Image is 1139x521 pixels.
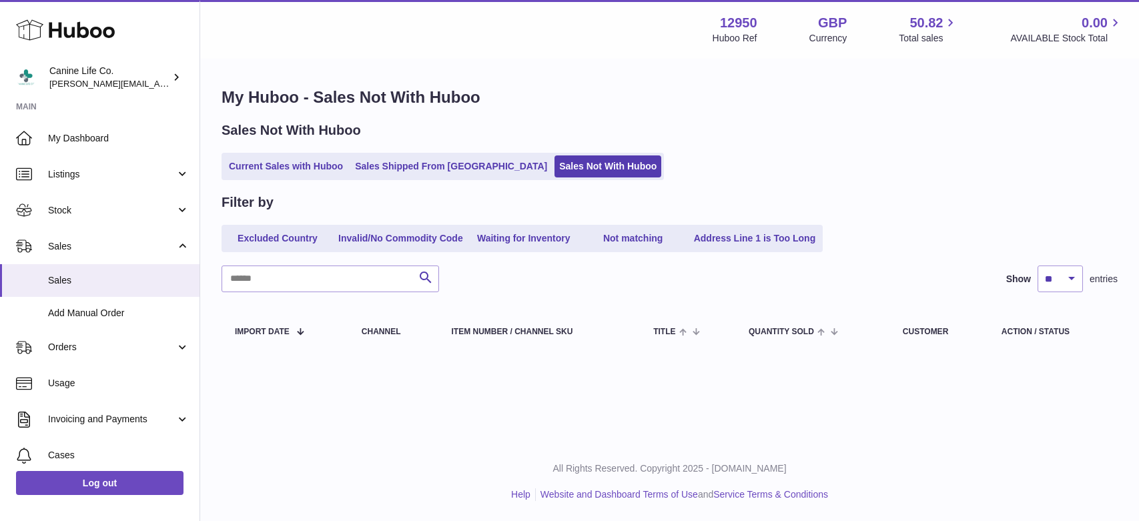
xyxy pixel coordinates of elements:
div: Huboo Ref [713,32,757,45]
a: Sales Shipped From [GEOGRAPHIC_DATA] [350,155,552,177]
a: Current Sales with Huboo [224,155,348,177]
h1: My Huboo - Sales Not With Huboo [222,87,1118,108]
a: Log out [16,471,183,495]
span: Add Manual Order [48,307,189,320]
a: Sales Not With Huboo [554,155,661,177]
span: Sales [48,240,175,253]
span: Import date [235,328,290,336]
div: Action / Status [1002,328,1104,336]
a: Service Terms & Conditions [713,489,828,500]
h2: Filter by [222,193,274,211]
div: Currency [809,32,847,45]
a: Website and Dashboard Terms of Use [540,489,698,500]
span: entries [1090,273,1118,286]
span: Quantity Sold [749,328,814,336]
span: Listings [48,168,175,181]
span: Title [653,328,675,336]
span: 0.00 [1082,14,1108,32]
span: Invoicing and Payments [48,413,175,426]
a: 0.00 AVAILABLE Stock Total [1010,14,1123,45]
span: [PERSON_NAME][EMAIL_ADDRESS][DOMAIN_NAME] [49,78,268,89]
a: Waiting for Inventory [470,227,577,249]
div: Item Number / Channel SKU [452,328,627,336]
p: All Rights Reserved. Copyright 2025 - [DOMAIN_NAME] [211,462,1128,475]
a: Excluded Country [224,227,331,249]
div: Customer [903,328,975,336]
span: 50.82 [909,14,943,32]
span: Cases [48,449,189,462]
span: Total sales [899,32,958,45]
span: Orders [48,341,175,354]
div: Canine Life Co. [49,65,169,90]
a: 50.82 Total sales [899,14,958,45]
a: Address Line 1 is Too Long [689,227,821,249]
a: Help [511,489,530,500]
span: AVAILABLE Stock Total [1010,32,1123,45]
span: Usage [48,377,189,390]
strong: GBP [818,14,847,32]
li: and [536,488,828,501]
h2: Sales Not With Huboo [222,121,361,139]
img: kevin@clsgltd.co.uk [16,67,36,87]
span: Sales [48,274,189,287]
label: Show [1006,273,1031,286]
span: My Dashboard [48,132,189,145]
a: Invalid/No Commodity Code [334,227,468,249]
div: Channel [362,328,425,336]
a: Not matching [580,227,687,249]
strong: 12950 [720,14,757,32]
span: Stock [48,204,175,217]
